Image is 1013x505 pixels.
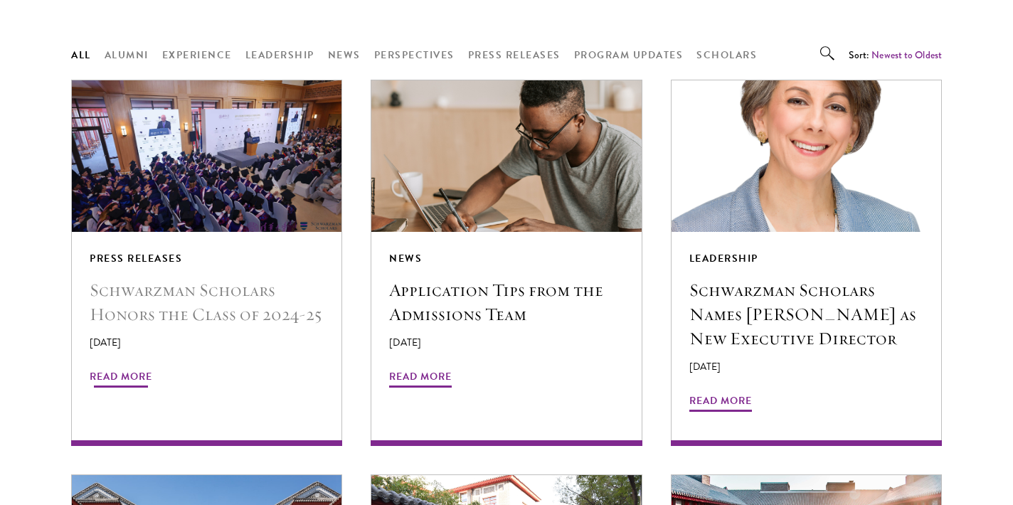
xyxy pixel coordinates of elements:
[90,335,324,350] p: [DATE]
[90,250,324,267] div: Press Releases
[162,46,232,64] button: Experience
[389,250,623,267] div: News
[389,368,452,390] span: Read More
[689,250,923,267] div: Leadership
[849,48,869,62] span: Sort:
[689,359,923,374] p: [DATE]
[105,46,149,64] button: Alumni
[90,368,152,390] span: Read More
[374,46,455,64] button: Perspectives
[389,335,623,350] p: [DATE]
[871,48,942,63] button: Newest to Oldest
[468,46,561,64] button: Press Releases
[574,46,684,64] button: Program Updates
[328,46,361,64] button: News
[71,46,91,64] button: All
[689,392,752,414] span: Read More
[389,278,623,326] h5: Application Tips from the Admissions Team
[696,46,757,64] button: Scholars
[371,80,641,446] a: News Application Tips from the Admissions Team [DATE] Read More
[689,278,923,351] h5: Schwarzman Scholars Names [PERSON_NAME] as New Executive Director
[90,278,324,326] h5: Schwarzman Scholars Honors the Class of 2024-25
[72,80,341,446] a: Press Releases Schwarzman Scholars Honors the Class of 2024-25 [DATE] Read More
[245,46,314,64] button: Leadership
[672,80,941,446] a: Leadership Schwarzman Scholars Names [PERSON_NAME] as New Executive Director [DATE] Read More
